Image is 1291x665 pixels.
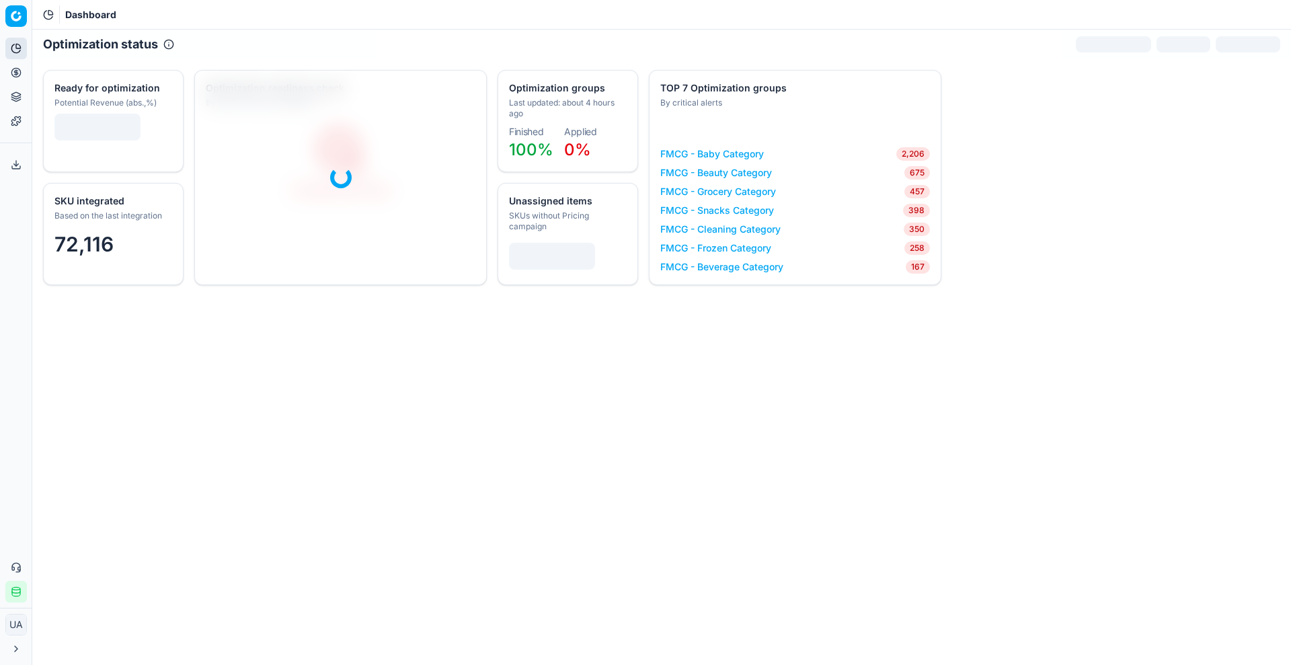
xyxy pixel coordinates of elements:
span: 2,206 [896,147,930,161]
span: 167 [906,260,930,274]
div: TOP 7 Optimization groups [660,81,927,95]
span: 350 [904,223,930,236]
span: 100% [509,140,553,159]
nav: breadcrumb [65,8,116,22]
span: 258 [904,241,930,255]
button: UA [5,614,27,635]
dt: Applied [564,127,597,136]
div: Based on the last integration [54,210,169,221]
div: By critical alerts [660,97,927,108]
span: 457 [904,185,930,198]
a: FMCG - Baby Category [660,147,764,161]
span: Dashboard [65,8,116,22]
span: 675 [904,166,930,180]
a: FMCG - Cleaning Category [660,223,781,236]
dt: Finished [509,127,553,136]
span: 72,116 [54,232,114,256]
a: FMCG - Beverage Category [660,260,783,274]
div: SKU integrated [54,194,169,208]
span: 398 [903,204,930,217]
div: SKUs without Pricing campaign [509,210,624,232]
div: Unassigned items [509,194,624,208]
a: FMCG - Grocery Category [660,185,776,198]
span: UA [6,615,26,635]
a: FMCG - Snacks Category [660,204,774,217]
span: 0% [564,140,591,159]
div: Last updated: about 4 hours ago [509,97,624,119]
a: FMCG - Frozen Category [660,241,771,255]
div: Optimization groups [509,81,624,95]
div: Potential Revenue (abs.,%) [54,97,169,108]
a: FMCG - Beauty Category [660,166,772,180]
div: Ready for optimization [54,81,169,95]
h2: Optimization status [43,35,158,54]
